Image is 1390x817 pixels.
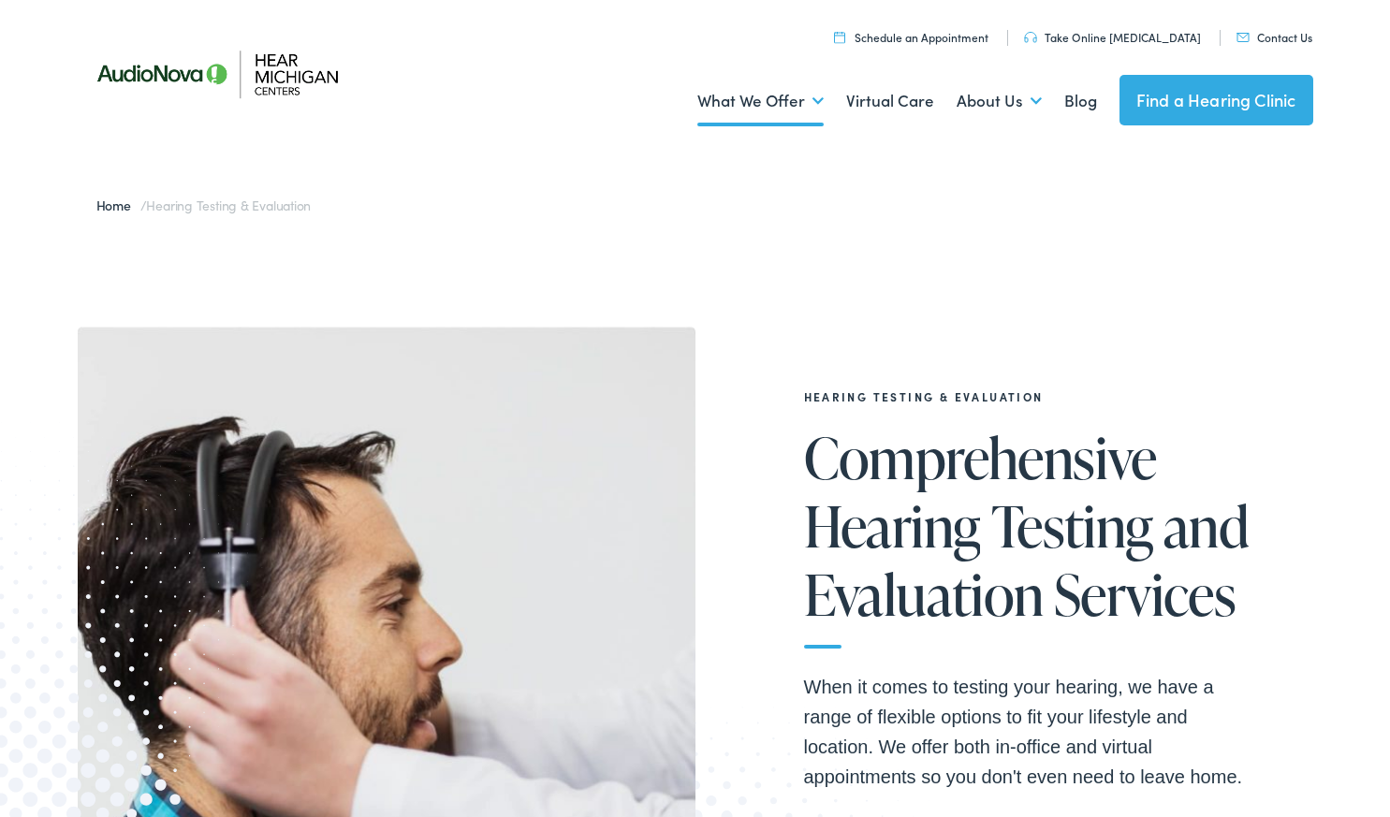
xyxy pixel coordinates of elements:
span: Comprehensive [804,427,1157,489]
a: What We Offer [697,66,824,136]
a: About Us [957,66,1042,136]
span: Evaluation [804,563,1044,625]
h2: Hearing Testing & Evaluation [804,390,1253,403]
span: Hearing Testing & Evaluation [146,196,311,214]
a: Schedule an Appointment [834,29,988,45]
img: utility icon [834,31,845,43]
a: Home [96,196,140,214]
img: utility icon [1024,32,1037,43]
a: Contact Us [1236,29,1312,45]
p: When it comes to testing your hearing, we have a range of flexible options to fit your lifestyle ... [804,672,1253,792]
span: Testing [991,495,1153,557]
span: Hearing [804,495,981,557]
span: Services [1054,563,1236,625]
a: Blog [1064,66,1097,136]
span: and [1163,495,1249,557]
a: Virtual Care [846,66,934,136]
a: Take Online [MEDICAL_DATA] [1024,29,1201,45]
img: utility icon [1236,33,1250,42]
a: Find a Hearing Clinic [1119,75,1313,125]
span: / [96,196,312,214]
